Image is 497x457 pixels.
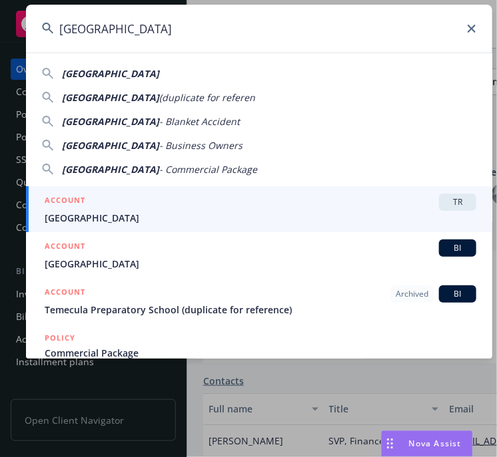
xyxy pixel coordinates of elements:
[159,91,255,104] span: (duplicate for referen
[26,324,492,381] a: POLICYCommercial Package
[45,239,85,255] h5: ACCOUNT
[444,242,471,254] span: BI
[45,303,476,317] span: Temecula Preparatory School (duplicate for reference)
[26,5,492,53] input: Search...
[45,194,85,210] h5: ACCOUNT
[62,67,159,80] span: [GEOGRAPHIC_DATA]
[382,431,398,456] div: Drag to move
[45,346,476,360] span: Commercial Package
[26,232,492,278] a: ACCOUNTBI[GEOGRAPHIC_DATA]
[396,288,428,300] span: Archived
[45,285,85,301] h5: ACCOUNT
[26,278,492,324] a: ACCOUNTArchivedBITemecula Preparatory School (duplicate for reference)
[62,115,159,128] span: [GEOGRAPHIC_DATA]
[45,257,476,271] span: [GEOGRAPHIC_DATA]
[26,186,492,232] a: ACCOUNTTR[GEOGRAPHIC_DATA]
[159,163,257,176] span: - Commercial Package
[444,288,471,300] span: BI
[381,430,473,457] button: Nova Assist
[62,139,159,152] span: [GEOGRAPHIC_DATA]
[45,331,75,345] h5: POLICY
[62,91,159,104] span: [GEOGRAPHIC_DATA]
[45,211,476,225] span: [GEOGRAPHIC_DATA]
[159,139,243,152] span: - Business Owners
[62,163,159,176] span: [GEOGRAPHIC_DATA]
[409,438,462,449] span: Nova Assist
[444,196,471,208] span: TR
[159,115,240,128] span: - Blanket Accident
